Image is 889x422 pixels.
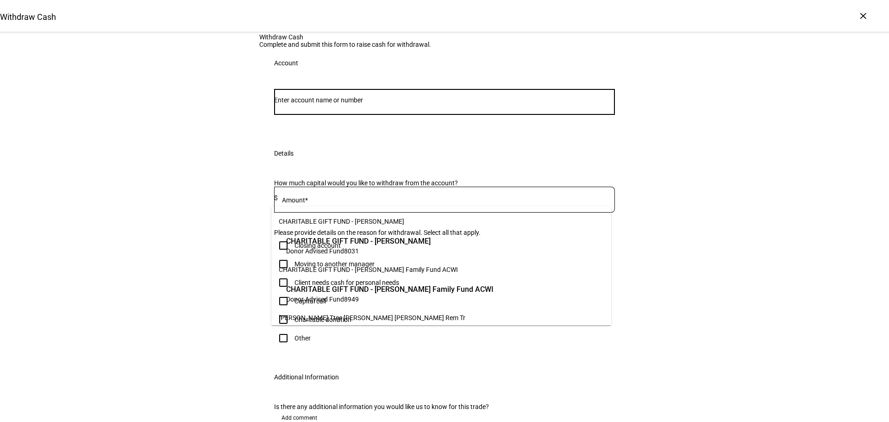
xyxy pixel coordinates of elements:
[259,41,630,48] div: Complete and submit this form to raise cash for withdrawal.
[284,282,496,306] div: CHARITABLE GIFT FUND - Hawkins Family Fund ACWI
[286,296,344,303] span: Donor Advised Fund
[274,96,615,104] input: Number
[344,296,359,303] span: 8949
[274,150,294,157] div: Details
[279,314,465,321] span: [PERSON_NAME] Ttee [PERSON_NAME] [PERSON_NAME] Rem Tr
[344,247,359,255] span: 8031
[274,194,278,202] span: $
[279,218,404,225] span: CHARITABLE GIFT FUND - [PERSON_NAME]
[286,284,494,295] span: CHARITABLE GIFT FUND - [PERSON_NAME] Family Fund ACWI
[259,33,630,41] div: Withdraw Cash
[279,266,458,273] span: CHARITABLE GIFT FUND - [PERSON_NAME] Family Fund ACWI
[286,247,344,255] span: Donor Advised Fund
[274,373,339,381] div: Additional Information
[856,8,870,23] div: ×
[274,179,615,187] div: How much capital would you like to withdraw from the account?
[282,196,308,204] mat-label: Amount*
[284,233,433,258] div: CHARITABLE GIFT FUND - HAWKINS
[274,403,615,410] div: Is there any additional information you would like us to know for this trade?
[286,236,431,246] span: CHARITABLE GIFT FUND - [PERSON_NAME]
[274,59,298,67] div: Account
[294,334,311,342] div: Other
